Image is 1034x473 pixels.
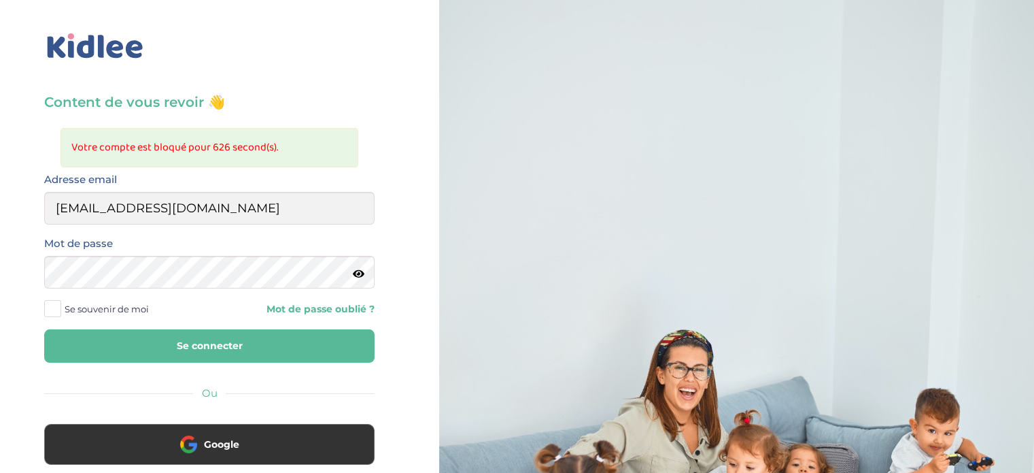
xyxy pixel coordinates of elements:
[44,329,375,363] button: Se connecter
[180,436,197,453] img: google.png
[220,303,375,316] a: Mot de passe oublié ?
[44,447,375,460] a: Google
[202,387,218,399] span: Ou
[44,171,117,189] label: Adresse email
[204,438,239,451] span: Google
[71,139,347,157] li: Votre compte est bloqué pour 626 second(s).
[44,31,146,62] img: logo_kidlee_bleu
[44,93,375,112] h3: Content de vous revoir 👋
[44,235,113,252] label: Mot de passe
[44,424,375,465] button: Google
[44,192,375,225] input: Email
[65,300,149,318] span: Se souvenir de moi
